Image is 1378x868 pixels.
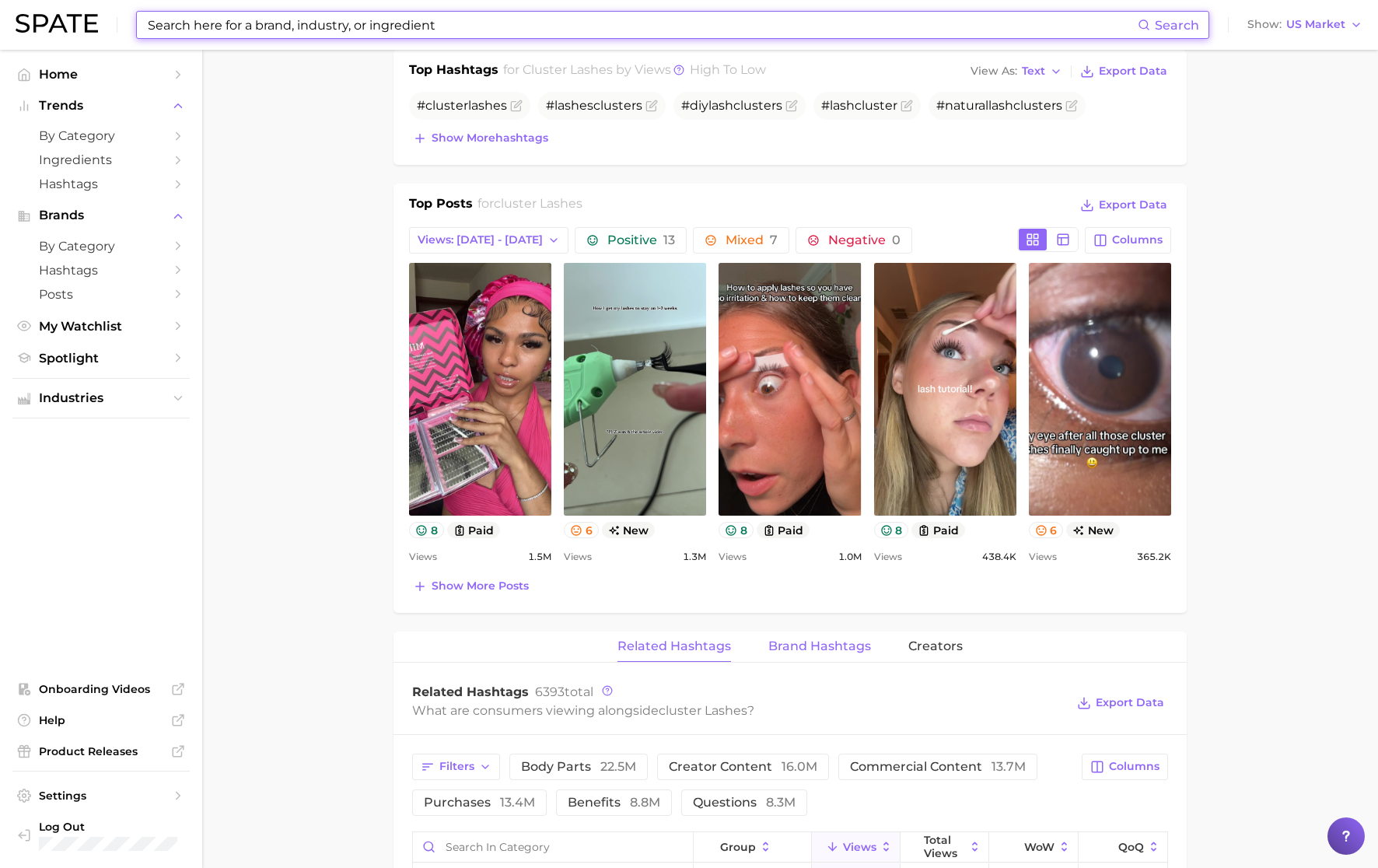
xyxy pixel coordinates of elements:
[720,841,756,853] span: group
[908,639,963,653] span: Creators
[768,639,871,653] span: Brand Hashtags
[477,194,582,218] h2: for
[726,234,778,247] span: Mixed
[1155,18,1199,33] span: Search
[593,98,636,113] span: cluster
[901,100,913,112] button: Flag as miscategorized or irrelevant
[39,820,191,834] span: Log Out
[967,61,1066,82] button: View AsText
[1112,233,1163,247] span: Columns
[418,233,543,247] span: Views: [DATE] - [DATE]
[1066,522,1120,538] span: new
[424,796,535,809] span: purchases
[432,579,529,593] span: Show more posts
[874,522,909,538] button: 8
[1099,65,1167,78] span: Export Data
[432,131,548,145] span: Show more hashtags
[719,522,754,538] button: 8
[600,759,636,774] span: 22.5m
[971,67,1017,75] span: View As
[500,795,535,810] span: 13.4m
[503,61,766,82] h2: for by Views
[39,319,163,334] span: My Watchlist
[607,234,675,247] span: Positive
[645,100,658,112] button: Flag as miscategorized or irrelevant
[1286,20,1345,29] span: US Market
[409,576,533,597] button: Show more posts
[409,128,552,149] button: Show morehashtags
[16,14,98,33] img: SPATE
[412,684,529,699] span: Related Hashtags
[39,391,163,405] span: Industries
[409,61,498,82] h1: Top Hashtags
[564,548,592,566] span: Views
[409,522,444,538] button: 8
[146,12,1138,38] input: Search here for a brand, industry, or ingredient
[812,832,901,863] button: Views
[892,233,901,247] span: 0
[494,196,582,211] span: cluster lashes
[39,239,163,254] span: by Category
[1073,692,1168,714] button: Export Data
[39,287,163,302] span: Posts
[843,841,876,853] span: Views
[936,98,1062,113] span: #naturallash s
[630,795,660,810] span: 8.8m
[12,62,190,86] a: Home
[1096,696,1164,709] span: Export Data
[1029,548,1057,566] span: Views
[12,282,190,306] a: Posts
[39,682,163,696] span: Onboarding Videos
[782,759,817,774] span: 16.0m
[12,124,190,148] a: by Category
[1076,194,1171,216] button: Export Data
[439,760,474,773] span: Filters
[1029,522,1064,538] button: 6
[1243,15,1366,35] button: ShowUS Market
[659,703,747,718] span: cluster lashes
[39,128,163,143] span: by Category
[39,263,163,278] span: Hashtags
[39,152,163,167] span: Ingredients
[535,684,565,699] span: 6393
[924,834,965,859] span: Total Views
[12,346,190,370] a: Spotlight
[828,234,901,247] span: Negative
[1022,67,1045,75] span: Text
[992,759,1026,774] span: 13.7m
[602,522,656,538] span: new
[12,784,190,807] a: Settings
[12,94,190,117] button: Trends
[1076,61,1171,82] button: Export Data
[669,761,817,773] span: creator content
[39,67,163,82] span: Home
[1137,548,1171,566] span: 365.2k
[39,177,163,191] span: Hashtags
[12,677,190,701] a: Onboarding Videos
[39,99,163,113] span: Trends
[528,548,551,566] span: 1.5m
[850,761,1026,773] span: commercial content
[757,522,810,538] button: paid
[1118,841,1144,853] span: QoQ
[425,98,468,113] span: cluster
[855,98,897,113] span: cluster
[1079,832,1167,863] button: QoQ
[683,548,706,566] span: 1.3m
[989,832,1078,863] button: WoW
[39,351,163,366] span: Spotlight
[12,172,190,196] a: Hashtags
[1065,100,1078,112] button: Flag as miscategorized or irrelevant
[785,100,798,112] button: Flag as miscategorized or irrelevant
[468,98,507,113] span: lashes
[911,522,965,538] button: paid
[12,258,190,282] a: Hashtags
[694,832,812,863] button: group
[12,815,190,856] a: Log out. Currently logged in with e-mail mzreik@lashcoholding.com.
[409,194,473,218] h1: Top Posts
[12,314,190,338] a: My Watchlist
[719,548,747,566] span: Views
[690,62,766,77] span: high to low
[12,387,190,410] button: Industries
[982,548,1016,566] span: 438.4k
